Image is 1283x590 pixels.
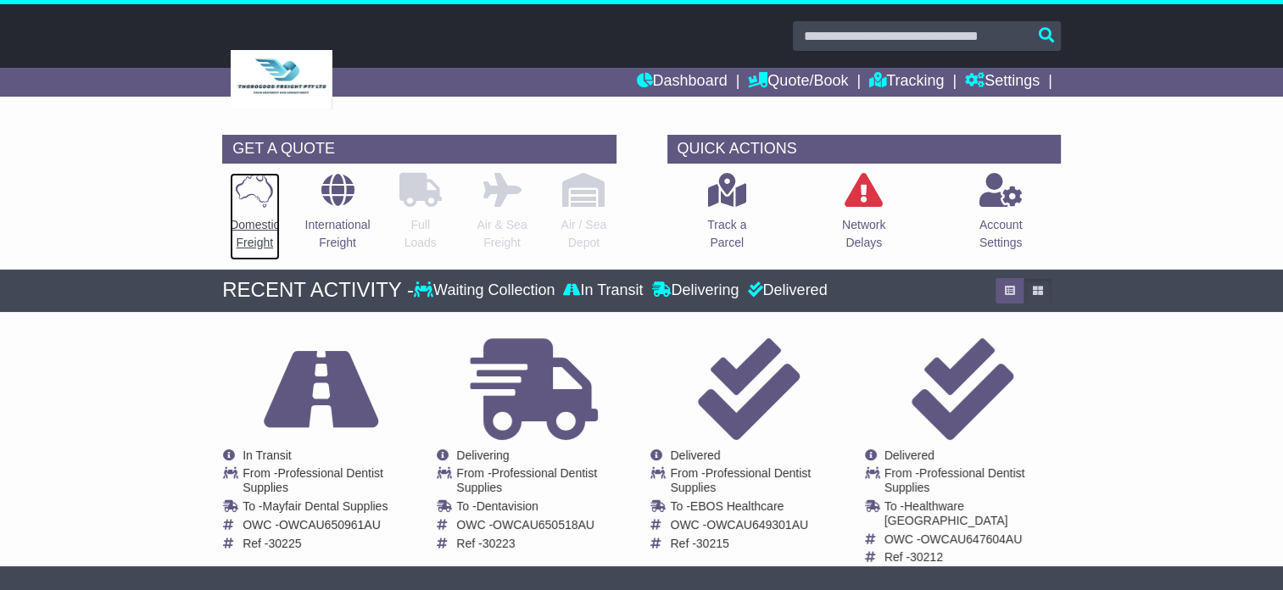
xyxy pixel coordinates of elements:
span: OWCAU650961AU [279,518,381,532]
td: OWC - [456,518,632,537]
span: Delivered [884,448,934,462]
td: To - [670,499,845,518]
td: From - [884,466,1060,499]
span: 30212 [910,550,943,564]
span: Professional Dentist Supplies [243,466,383,494]
td: From - [243,466,418,499]
div: GET A QUOTE [222,135,616,164]
span: Healthware [GEOGRAPHIC_DATA] [884,499,1008,527]
p: Account Settings [979,216,1023,252]
span: OWCAU647604AU [920,532,1022,546]
a: Track aParcel [706,172,747,261]
span: Delivered [670,448,720,462]
p: Air & Sea Freight [477,216,527,252]
div: In Transit [559,281,647,300]
td: To - [456,499,632,518]
span: 30223 [483,537,516,550]
p: Track a Parcel [707,216,746,252]
a: AccountSettings [979,172,1024,261]
td: To - [884,499,1060,532]
span: OWCAU650518AU [493,518,594,532]
td: Ref - [243,537,418,551]
td: From - [456,466,632,499]
p: Network Delays [842,216,885,252]
a: NetworkDelays [841,172,886,261]
div: Delivered [743,281,827,300]
span: OWCAU649301AU [706,518,808,532]
p: International Freight [304,216,370,252]
p: Domestic Freight [230,216,279,252]
span: 30215 [696,537,729,550]
td: Ref - [670,537,845,551]
a: Tracking [869,68,944,97]
span: Professional Dentist Supplies [670,466,811,494]
td: Ref - [884,550,1060,565]
td: OWC - [884,532,1060,551]
p: Air / Sea Depot [561,216,606,252]
p: Full Loads [399,216,442,252]
span: Mayfair Dental Supplies [263,499,388,513]
span: Professional Dentist Supplies [456,466,597,494]
td: To - [243,499,418,518]
span: Delivering [456,448,509,462]
a: DomesticFreight [229,172,280,261]
td: OWC - [670,518,845,537]
td: OWC - [243,518,418,537]
div: Waiting Collection [414,281,559,300]
a: Dashboard [636,68,727,97]
div: RECENT ACTIVITY - [222,278,414,303]
div: Delivering [647,281,743,300]
div: QUICK ACTIONS [667,135,1061,164]
td: Ref - [456,537,632,551]
span: 30225 [269,537,302,550]
a: InternationalFreight [304,172,371,261]
span: EBOS Healthcare [690,499,784,513]
span: Professional Dentist Supplies [884,466,1025,494]
span: In Transit [243,448,292,462]
a: Settings [965,68,1040,97]
td: From - [670,466,845,499]
span: Dentavision [477,499,538,513]
a: Quote/Book [748,68,848,97]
